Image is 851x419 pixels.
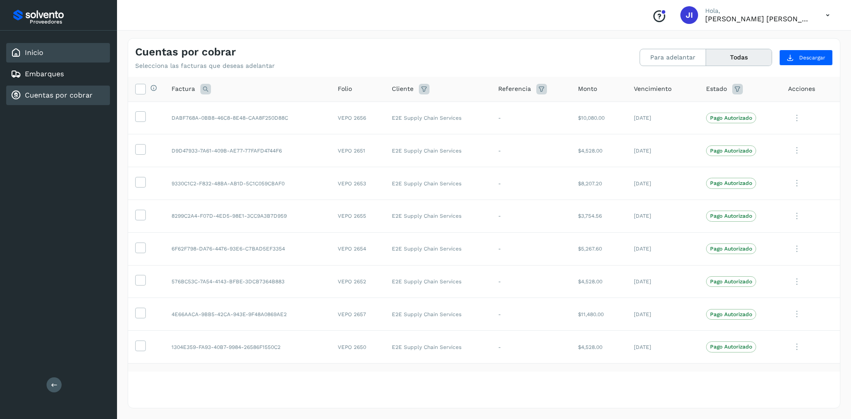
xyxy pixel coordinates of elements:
h4: Cuentas por cobrar [135,46,236,59]
span: Factura [172,84,195,94]
a: Cuentas por cobrar [25,91,93,99]
td: E2E Supply Chain Services [385,134,491,167]
p: Hola, [705,7,812,15]
td: E2E Supply Chain Services [385,298,491,331]
td: [DATE] [627,232,699,265]
td: - [491,102,571,134]
span: Cliente [392,84,414,94]
p: Pago Autorizado [710,246,752,252]
p: Pago Autorizado [710,115,752,121]
td: FB254C0C-A07D-4723-AAB9-30654ED6AB4F [164,363,331,396]
p: Jorge Ivan Velazquez Arellano [705,15,812,23]
td: E2E Supply Chain Services [385,265,491,298]
td: 8299C2A4-F07D-4ED5-98E1-3CC9A3B7D959 [164,200,331,232]
td: VEPO 2657 [331,298,385,331]
td: VEPO 2656 [331,102,385,134]
td: - [491,298,571,331]
span: Vencimiento [634,84,671,94]
td: D9D47933-7A61-409B-AE77-77FAFD4744F6 [164,134,331,167]
td: [DATE] [627,298,699,331]
td: E2E Supply Chain Services [385,167,491,200]
span: Folio [338,84,352,94]
td: VEPO 2653 [331,167,385,200]
td: [DATE] [627,102,699,134]
div: Cuentas por cobrar [6,86,110,105]
td: $4,528.00 [571,331,627,364]
td: E2E Supply Chain Services [385,102,491,134]
span: Descargar [799,54,825,62]
td: E2E Supply Chain Services [385,200,491,232]
td: $10,080.00 [571,102,627,134]
td: VEPO 2651 [331,134,385,167]
td: 4E66AACA-9BB5-42CA-943E-9F48A0869AE2 [164,298,331,331]
td: [DATE] [627,265,699,298]
td: $8,207.20 [571,167,627,200]
td: 1304E359-FA93-40B7-9984-26586F1550C2 [164,331,331,364]
a: Embarques [25,70,64,78]
td: - [491,363,571,396]
td: $4,528.00 [571,134,627,167]
a: Inicio [25,48,43,57]
span: Referencia [498,84,531,94]
td: E2E Supply Chain Services [385,363,491,396]
td: DABF768A-0BB8-46C8-8E48-CAA8F250D88C [164,102,331,134]
p: Pago Autorizado [710,180,752,186]
p: Pago Autorizado [710,213,752,219]
td: [DATE] [627,200,699,232]
td: VEPO 2642 [331,363,385,396]
td: $4,528.00 [571,265,627,298]
td: 6F62F798-DA76-4476-93E6-C7BAD5EF3354 [164,232,331,265]
td: 9330C1C2-F832-48BA-AB1D-5C1C059CBAF0 [164,167,331,200]
td: [DATE] [627,331,699,364]
span: Estado [706,84,727,94]
td: VEPO 2652 [331,265,385,298]
td: - [491,167,571,200]
td: [DATE] [627,363,699,396]
td: - [491,265,571,298]
span: Monto [578,84,597,94]
p: Pago Autorizado [710,344,752,350]
td: E2E Supply Chain Services [385,232,491,265]
button: Todas [706,49,772,66]
td: $5,267.60 [571,232,627,265]
td: - [491,134,571,167]
p: Selecciona las facturas que deseas adelantar [135,62,275,70]
td: VEPO 2654 [331,232,385,265]
td: VEPO 2650 [331,331,385,364]
td: - [491,200,571,232]
td: [DATE] [627,134,699,167]
td: $28,140.00 [571,363,627,396]
td: [DATE] [627,167,699,200]
span: Acciones [788,84,815,94]
td: E2E Supply Chain Services [385,331,491,364]
td: - [491,331,571,364]
button: Descargar [779,50,833,66]
td: $3,754.56 [571,200,627,232]
button: Para adelantar [640,49,706,66]
p: Pago Autorizado [710,148,752,154]
td: - [491,232,571,265]
td: 576BC53C-7A54-4143-BFBE-3DCB7364B883 [164,265,331,298]
div: Inicio [6,43,110,63]
div: Embarques [6,64,110,84]
p: Proveedores [30,19,106,25]
td: VEPO 2655 [331,200,385,232]
p: Pago Autorizado [710,278,752,285]
p: Pago Autorizado [710,311,752,317]
td: $11,480.00 [571,298,627,331]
